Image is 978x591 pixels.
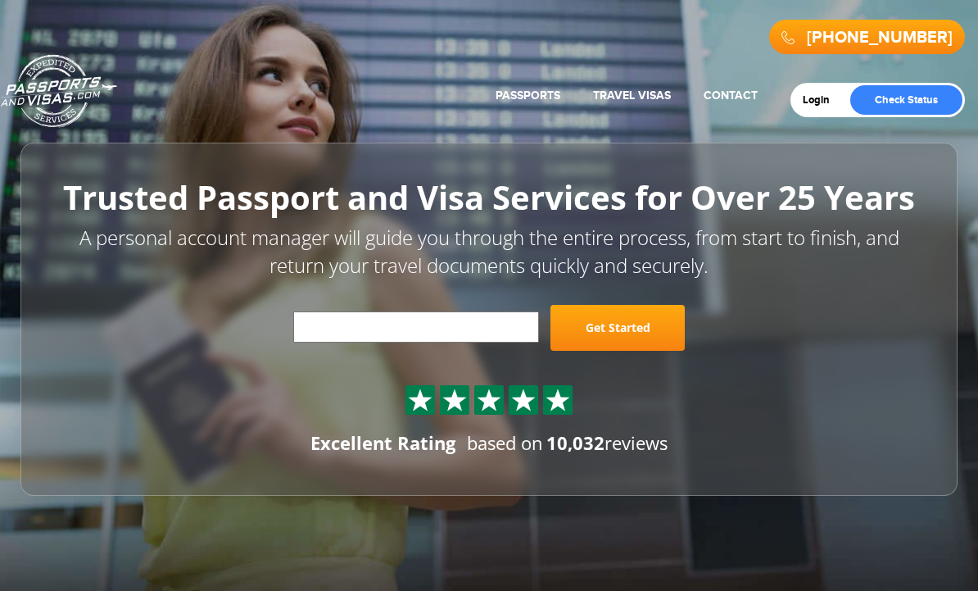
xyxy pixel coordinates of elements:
[850,85,962,115] a: Check Status
[1,54,117,128] a: Passports & [DOMAIN_NAME]
[511,388,536,412] img: Sprite St
[467,430,543,455] span: based on
[310,430,455,456] div: Excellent Rating
[57,224,921,280] p: A personal account manager will guide you through the entire process, from start to finish, and r...
[496,89,560,102] a: Passports
[546,430,604,455] strong: 10,032
[546,388,570,412] img: Sprite St
[550,305,685,351] a: Get Started
[807,28,953,48] a: [PHONE_NUMBER]
[546,430,668,455] span: reviews
[408,388,432,412] img: Sprite St
[803,93,841,107] a: Login
[593,89,671,102] a: Travel Visas
[442,388,467,412] img: Sprite St
[477,388,501,412] img: Sprite St
[704,89,758,102] a: Contact
[57,180,921,216] h1: Trusted Passport and Visa Services for Over 25 Years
